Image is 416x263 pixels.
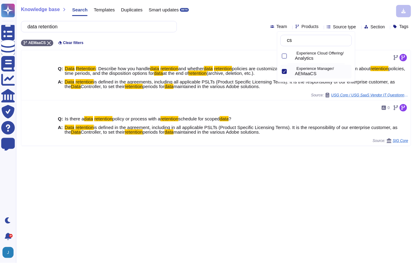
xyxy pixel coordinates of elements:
[333,25,356,29] span: Source type
[277,24,287,29] span: Team
[373,138,408,143] span: Source:
[84,116,93,121] mark: data
[58,116,63,121] b: Q:
[161,116,178,121] mark: retention
[81,84,125,89] span: Controller, to set their
[173,84,260,89] span: maintained in the various Adobe solutions.
[214,66,232,71] mark: retention
[178,66,204,71] span: and whether
[94,7,115,12] span: Templates
[371,25,385,29] span: Section
[2,247,14,258] img: user
[296,67,349,71] p: Experience Manager/
[295,71,316,76] span: AEMaaCS
[284,35,352,46] input: Search by keywords
[165,129,173,135] mark: data
[65,79,395,89] span: is defined in the agreements, including all applicable PSLTs (Product Specific Licensing Terms). ...
[81,129,125,135] span: Controller, to set their
[28,41,46,45] span: AEMaaCS
[58,125,63,134] b: A:
[331,93,408,97] span: USG Corp / USG SaaS Vendor IT Questionnaire to be completed [DATE]
[393,139,408,143] span: SIG Core
[75,79,93,84] mark: retention
[1,246,18,259] button: user
[121,7,143,12] span: Duplicates
[290,49,352,63] div: Analytics
[371,66,389,71] mark: retention
[65,79,75,84] mark: Data
[165,84,173,89] mark: data
[125,84,143,89] mark: retention
[75,125,93,130] mark: retention
[207,71,255,76] span: (archive, deletion, etc.).
[388,106,390,110] span: 0
[24,21,170,32] input: Search a question or template...
[65,116,84,121] span: Is there a
[9,234,13,238] div: 9+
[229,116,231,121] span: ?
[21,7,60,12] span: Knowledge base
[58,79,63,89] b: A:
[154,71,163,76] mark: data
[399,24,409,29] span: Tags
[65,66,75,71] mark: Data
[189,71,206,76] mark: retention
[290,68,292,75] div: AEMaaCS
[295,55,313,61] span: Analytics
[149,7,179,12] span: Smart updates
[143,84,165,89] span: periods for
[290,53,292,60] div: Analytics
[232,66,370,71] span: policies are customizable. Please provide specific information about
[302,24,319,29] span: Products
[112,116,161,121] span: policy or process with a
[163,71,189,76] span: at the end of
[204,66,213,71] mark: data
[76,66,96,71] mark: Retention
[161,66,178,71] mark: retention
[143,129,165,135] span: periods for
[58,66,63,75] b: Q:
[96,66,150,71] span: : Describe how you handle
[65,125,398,135] span: is defined in the agreement, including in all applicable PSLTs (Product Specific Licensing Terms)...
[71,129,81,135] mark: Data
[173,129,260,135] span: maintained in the various Adobe solutions.
[295,71,349,76] div: AEMaaCS
[178,116,220,121] span: schedule for scoped
[72,7,88,12] span: Search
[220,116,229,121] mark: data
[295,55,349,61] div: Analytics
[63,41,84,45] span: Clear filters
[296,51,349,55] p: Experience Cloud Offering/
[311,93,408,98] span: Source:
[290,65,352,79] div: AEMaaCS
[71,84,81,89] mark: Data
[65,125,75,130] mark: Data
[94,116,112,121] mark: retention
[65,66,405,76] span: policies, time periods, and the disposition options for
[125,129,143,135] mark: retention
[150,66,159,71] mark: data
[180,8,189,12] div: BETA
